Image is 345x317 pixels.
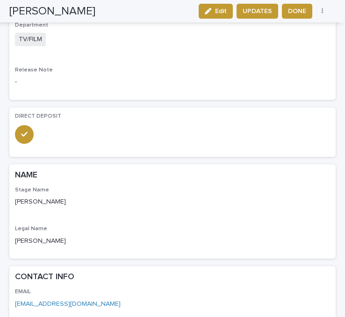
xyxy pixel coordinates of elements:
span: UPDATES [243,7,272,16]
span: DIRECT DEPOSIT [15,113,61,119]
span: Release Note [15,67,53,73]
p: - [15,77,330,87]
a: [EMAIL_ADDRESS][DOMAIN_NAME] [15,301,121,307]
button: DONE [282,4,312,19]
h2: NAME [15,170,37,181]
button: UPDATES [237,4,278,19]
span: DONE [288,7,306,16]
span: EMAIL [15,289,31,295]
button: Edit [199,4,233,19]
p: [PERSON_NAME] [15,197,330,207]
span: TV/FILM [15,33,46,46]
p: [PERSON_NAME] [15,236,330,246]
span: Stage Name [15,187,49,193]
h2: [PERSON_NAME] [9,5,95,18]
h2: CONTACT INFO [15,272,74,283]
span: Department [15,22,48,28]
span: Legal Name [15,226,47,232]
span: Edit [215,8,227,14]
